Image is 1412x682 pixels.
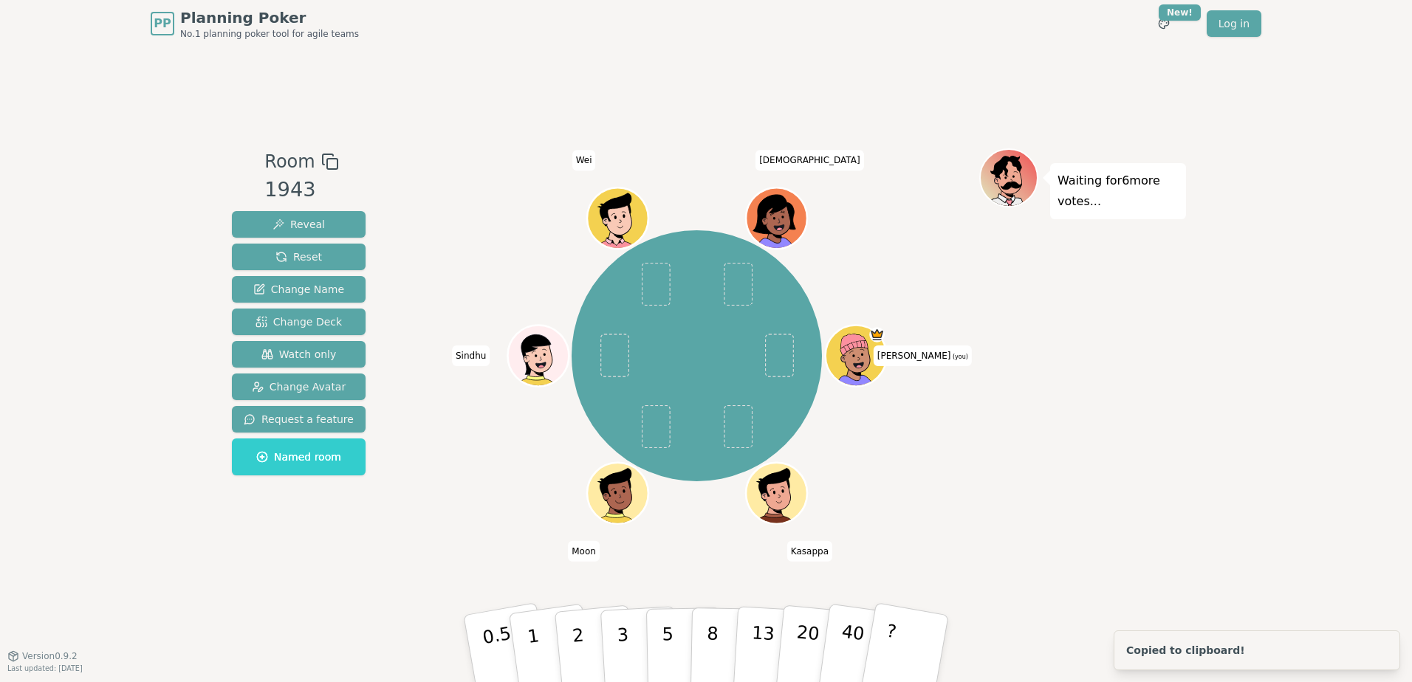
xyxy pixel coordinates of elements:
button: Request a feature [232,406,366,433]
div: New! [1159,4,1201,21]
span: Named room [256,449,341,464]
a: PPPlanning PokerNo.1 planning poker tool for agile teams [151,7,359,40]
span: Change Name [253,282,344,297]
span: Click to change your name [874,345,972,366]
button: Click to change your avatar [827,327,885,385]
button: New! [1151,10,1177,37]
a: Log in [1207,10,1261,37]
span: Click to change your name [787,541,832,562]
span: Patrick is the host [869,327,885,342]
span: PP [154,15,171,32]
span: Version 0.9.2 [22,650,78,662]
span: Reveal [273,217,325,232]
span: Click to change your name [755,150,863,170]
span: Last updated: [DATE] [7,664,83,672]
div: 1943 [264,175,338,205]
span: No.1 planning poker tool for agile teams [180,28,359,40]
span: Click to change your name [452,345,490,366]
span: Click to change your name [568,541,600,562]
span: Reset [275,249,322,264]
span: Planning Poker [180,7,359,28]
button: Change Deck [232,309,366,335]
button: Named room [232,438,366,475]
span: (you) [950,354,968,360]
button: Change Avatar [232,373,366,400]
div: Copied to clipboard! [1126,643,1245,658]
span: Request a feature [244,412,354,427]
span: Click to change your name [572,150,596,170]
span: Change Deck [256,314,342,329]
button: Watch only [232,341,366,368]
span: Room [264,148,315,175]
button: Reset [232,244,366,270]
button: Change Name [232,276,366,303]
span: Change Avatar [252,379,346,394]
button: Version0.9.2 [7,650,78,662]
span: Watch only [261,347,337,362]
p: Waiting for 6 more votes... [1058,170,1179,212]
button: Reveal [232,211,366,238]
